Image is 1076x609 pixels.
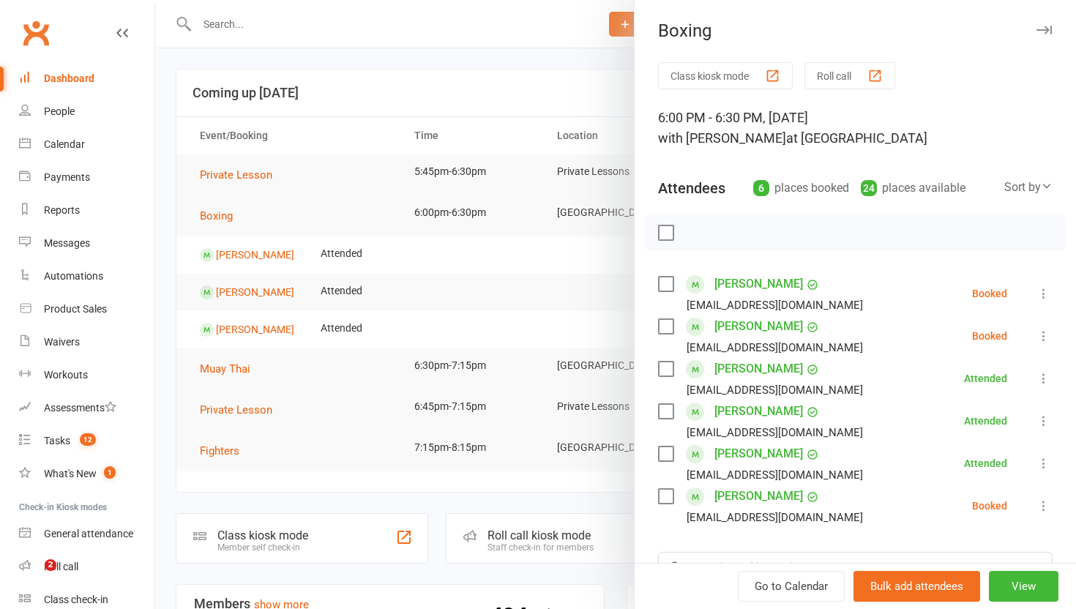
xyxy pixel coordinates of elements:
input: Search to add attendees [658,552,1053,583]
div: Attended [964,458,1007,468]
a: What's New1 [19,457,154,490]
div: Booked [972,331,1007,341]
a: Reports [19,194,154,227]
button: Bulk add attendees [853,571,980,602]
div: Assessments [44,402,116,414]
a: [PERSON_NAME] [714,357,803,381]
div: Automations [44,270,103,282]
a: [PERSON_NAME] [714,442,803,466]
div: People [44,105,75,117]
div: Dashboard [44,72,94,84]
a: Calendar [19,128,154,161]
div: What's New [44,468,97,479]
div: Reports [44,204,80,216]
div: Messages [44,237,90,249]
div: Roll call [44,561,78,572]
div: Tasks [44,435,70,447]
button: Class kiosk mode [658,62,793,89]
div: 24 [861,180,877,196]
div: Sort by [1004,178,1053,197]
a: Tasks 12 [19,425,154,457]
div: General attendance [44,528,133,539]
div: places available [861,178,965,198]
a: Messages [19,227,154,260]
a: Assessments [19,392,154,425]
div: Class check-in [44,594,108,605]
a: Dashboard [19,62,154,95]
a: [PERSON_NAME] [714,272,803,296]
a: Roll call [19,550,154,583]
a: [PERSON_NAME] [714,315,803,338]
span: 1 [104,466,116,479]
div: [EMAIL_ADDRESS][DOMAIN_NAME] [687,466,863,485]
div: Product Sales [44,303,107,315]
span: 2 [45,559,56,571]
a: Payments [19,161,154,194]
a: Product Sales [19,293,154,326]
div: Attended [964,416,1007,426]
a: People [19,95,154,128]
div: Attended [964,373,1007,384]
button: View [989,571,1058,602]
a: Go to Calendar [738,571,845,602]
div: 6:00 PM - 6:30 PM, [DATE] [658,108,1053,149]
div: [EMAIL_ADDRESS][DOMAIN_NAME] [687,381,863,400]
div: places booked [753,178,849,198]
div: [EMAIL_ADDRESS][DOMAIN_NAME] [687,338,863,357]
span: with [PERSON_NAME] [658,130,786,146]
span: at [GEOGRAPHIC_DATA] [786,130,927,146]
div: Attendees [658,178,725,198]
a: [PERSON_NAME] [714,400,803,423]
div: Booked [972,288,1007,299]
span: 12 [80,433,96,446]
div: Booked [972,501,1007,511]
iframe: Intercom live chat [15,559,50,594]
a: [PERSON_NAME] [714,485,803,508]
div: Workouts [44,369,88,381]
div: Boxing [635,20,1076,41]
a: Automations [19,260,154,293]
a: General attendance kiosk mode [19,518,154,550]
a: Waivers [19,326,154,359]
a: Workouts [19,359,154,392]
div: [EMAIL_ADDRESS][DOMAIN_NAME] [687,423,863,442]
button: Roll call [804,62,895,89]
div: Waivers [44,336,80,348]
a: Clubworx [18,15,54,51]
div: [EMAIL_ADDRESS][DOMAIN_NAME] [687,508,863,527]
div: [EMAIL_ADDRESS][DOMAIN_NAME] [687,296,863,315]
div: Calendar [44,138,85,150]
div: Payments [44,171,90,183]
div: 6 [753,180,769,196]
